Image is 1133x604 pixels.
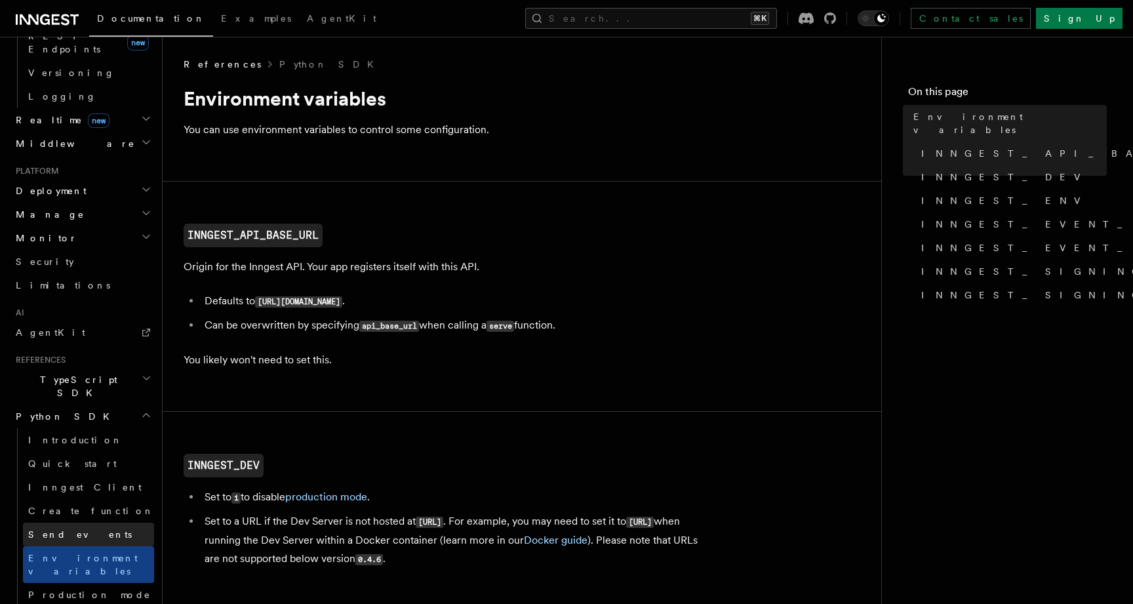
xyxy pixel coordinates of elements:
span: new [127,35,149,50]
a: INNGEST_API_BASE_URL [184,224,323,247]
a: Contact sales [911,8,1031,29]
span: Monitor [10,232,77,245]
button: Monitor [10,226,154,250]
span: Examples [221,13,291,24]
span: Deployment [10,184,87,197]
span: TypeScript SDK [10,373,142,399]
a: INNGEST_SIGNING_KEY [916,260,1107,283]
span: Inngest Client [28,482,142,493]
a: INNGEST_SIGNING_KEY_FALLBACK [916,283,1107,307]
a: Quick start [23,452,154,475]
button: Search...⌘K [525,8,777,29]
kbd: ⌘K [751,12,769,25]
span: Platform [10,166,59,176]
span: References [10,355,66,365]
p: You can use environment variables to control some configuration. [184,121,708,139]
button: Deployment [10,179,154,203]
span: Create function [28,506,154,516]
a: Documentation [89,4,213,37]
code: [URL][DOMAIN_NAME] [255,296,342,308]
li: Set to to disable . [201,488,708,507]
a: INNGEST_ENV [916,189,1107,212]
a: Logging [23,85,154,108]
a: INNGEST_EVENT_KEY [916,236,1107,260]
span: INNGEST_DEV [921,171,1088,184]
span: INNGEST_ENV [921,194,1088,207]
a: AgentKit [10,321,154,344]
span: Environment variables [913,110,1107,136]
span: AgentKit [307,13,376,24]
code: 0.4.6 [355,554,383,565]
span: Versioning [28,68,115,78]
button: Middleware [10,132,154,155]
li: Defaults to . [201,292,708,311]
button: Toggle dark mode [858,10,889,26]
code: api_base_url [359,321,419,332]
span: Environment variables [28,553,138,576]
a: Sign Up [1036,8,1123,29]
button: Python SDK [10,405,154,428]
span: Quick start [28,458,117,469]
p: Origin for the Inngest API. Your app registers itself with this API. [184,258,708,276]
span: AI [10,308,24,318]
span: Middleware [10,137,135,150]
span: Documentation [97,13,205,24]
a: Inngest Client [23,475,154,499]
span: Manage [10,208,85,221]
a: Docker guide [524,534,587,546]
p: You likely won't need to set this. [184,351,708,369]
code: [URL] [626,517,654,528]
a: Environment variables [23,546,154,583]
code: 1 [231,493,241,504]
span: Limitations [16,280,110,291]
code: [URL] [416,517,443,528]
a: INNGEST_DEV [184,454,264,477]
button: TypeScript SDK [10,368,154,405]
a: Python SDK [279,58,382,71]
a: AgentKit [299,4,384,35]
span: new [88,113,109,128]
a: Limitations [10,273,154,297]
a: Create function [23,499,154,523]
span: References [184,58,261,71]
span: Production mode [28,590,151,600]
a: INNGEST_EVENT_API_BASE_URL [916,212,1107,236]
span: Logging [28,91,96,102]
a: Security [10,250,154,273]
a: Send events [23,523,154,546]
code: serve [487,321,514,332]
li: Can be overwritten by specifying when calling a function. [201,316,708,335]
li: Set to a URL if the Dev Server is not hosted at . For example, you may need to set it to when run... [201,512,708,569]
a: Examples [213,4,299,35]
a: Versioning [23,61,154,85]
span: Security [16,256,74,267]
a: REST Endpointsnew [23,24,154,61]
span: Send events [28,529,132,540]
h1: Environment variables [184,87,708,110]
button: Manage [10,203,154,226]
span: AgentKit [16,327,85,338]
a: INNGEST_DEV [916,165,1107,189]
span: Realtime [10,113,109,127]
span: Introduction [28,435,123,445]
a: Environment variables [908,105,1107,142]
a: Introduction [23,428,154,452]
a: INNGEST_API_BASE_URL [916,142,1107,165]
a: production mode [285,491,367,503]
span: Python SDK [10,410,117,423]
h4: On this page [908,84,1107,105]
button: Realtimenew [10,108,154,132]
